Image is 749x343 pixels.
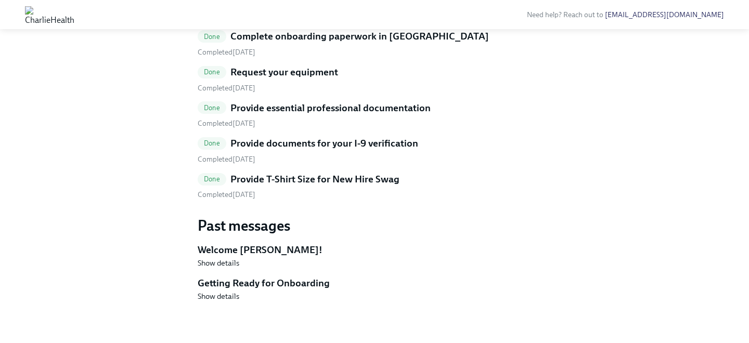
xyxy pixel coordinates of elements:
h5: Provide essential professional documentation [230,101,431,115]
h5: Complete onboarding paperwork in [GEOGRAPHIC_DATA] [230,30,489,43]
span: Tuesday, August 26th 2025, 9:00 pm [198,84,255,93]
span: Tuesday, August 26th 2025, 9:02 pm [198,190,255,199]
span: Done [198,104,226,112]
span: Done [198,139,226,147]
img: CharlieHealth [25,6,74,23]
h5: Provide documents for your I-9 verification [230,137,418,150]
button: Show details [198,258,239,268]
a: [EMAIL_ADDRESS][DOMAIN_NAME] [605,10,724,19]
span: Thursday, August 28th 2025, 10:37 pm [198,119,255,128]
span: Thursday, August 28th 2025, 6:25 pm [198,155,255,164]
a: DoneRequest your equipment Completed[DATE] [198,65,551,93]
h5: Provide T-Shirt Size for New Hire Swag [230,173,399,186]
span: Done [198,33,226,41]
span: Done [198,68,226,76]
a: DoneProvide essential professional documentation Completed[DATE] [198,101,551,129]
a: DoneComplete onboarding paperwork in [GEOGRAPHIC_DATA] Completed[DATE] [198,30,551,57]
span: Tuesday, August 26th 2025, 9:03 pm [198,48,255,57]
h5: Getting Ready for Onboarding [198,276,551,290]
h5: Request your equipment [230,65,338,79]
a: DoneProvide T-Shirt Size for New Hire Swag Completed[DATE] [198,173,551,200]
a: DoneProvide documents for your I-9 verification Completed[DATE] [198,137,551,164]
h5: Welcome [PERSON_NAME]! [198,243,551,257]
h3: Past messages [198,216,551,235]
span: Need help? Reach out to [527,10,724,19]
button: Show details [198,291,239,301]
span: Done [198,175,226,183]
